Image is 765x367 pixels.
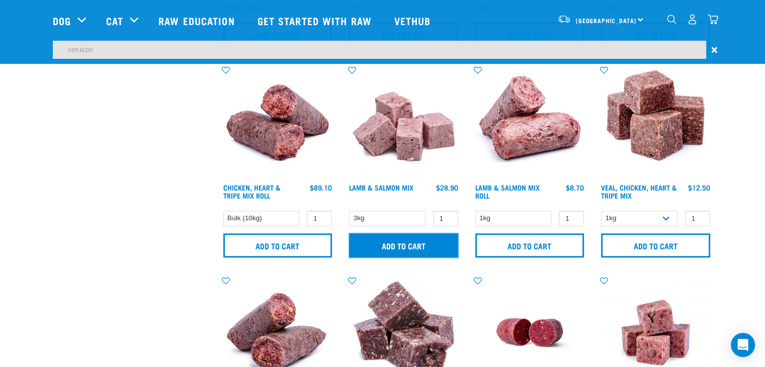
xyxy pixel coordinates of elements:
span: × [711,41,718,59]
span: [GEOGRAPHIC_DATA] [576,19,637,22]
input: 1 [433,211,458,226]
input: Add to cart [475,233,584,257]
img: Chicken Heart Tripe Roll 01 [221,64,335,178]
img: 1029 Lamb Salmon Mix 01 [347,64,461,178]
div: $28.90 [436,183,458,192]
a: Chicken, Heart & Tripe Mix Roll [223,186,281,197]
div: $12.50 [688,183,710,192]
a: Veal, Chicken, Heart & Tripe Mix [601,186,677,197]
a: Get started with Raw [247,1,384,41]
a: Lamb & Salmon Mix Roll [475,186,540,197]
input: 1 [685,211,710,226]
input: Add to cart [223,233,332,257]
input: Add to cart [601,233,710,257]
a: Dog [53,13,71,28]
img: home-icon@2x.png [708,14,718,25]
a: Vethub [384,1,444,41]
a: Raw Education [148,1,247,41]
img: 1261 Lamb Salmon Roll 01 [473,64,587,178]
a: Lamb & Salmon Mix [349,186,413,189]
img: home-icon-1@2x.png [667,15,676,24]
div: $8.70 [566,183,584,192]
div: $89.10 [310,183,332,192]
input: Add to cart [349,233,458,257]
div: Open Intercom Messenger [731,333,755,357]
input: Search... [53,41,706,59]
img: Veal Chicken Heart Tripe Mix 01 [599,64,713,178]
input: 1 [307,211,332,226]
img: user.png [687,14,698,25]
input: 1 [559,211,584,226]
img: van-moving.png [557,15,571,24]
a: Cat [106,13,123,28]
